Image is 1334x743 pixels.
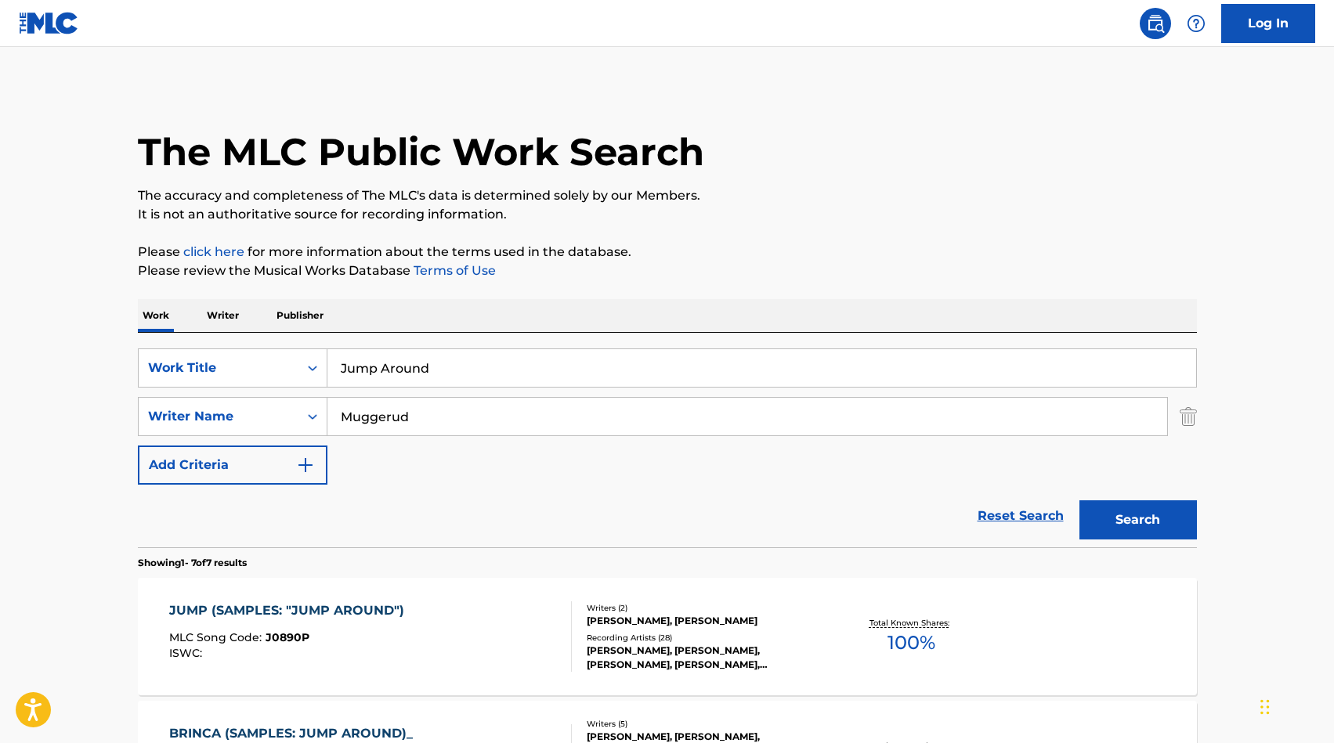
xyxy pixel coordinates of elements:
[138,261,1197,280] p: Please review the Musical Works Database
[202,299,244,332] p: Writer
[169,601,412,620] div: JUMP (SAMPLES: "JUMP AROUND")
[587,644,823,672] div: [PERSON_NAME], [PERSON_NAME], [PERSON_NAME], [PERSON_NAME], [PERSON_NAME]
[266,630,309,644] span: J0890P
[19,12,79,34] img: MLC Logo
[138,445,327,485] button: Add Criteria
[169,646,206,660] span: ISWC :
[587,614,823,628] div: [PERSON_NAME], [PERSON_NAME]
[272,299,328,332] p: Publisher
[169,724,421,743] div: BRINCA (SAMPLES: JUMP AROUND)_
[138,186,1197,205] p: The accuracy and completeness of The MLC's data is determined solely by our Members.
[138,299,174,332] p: Work
[296,456,315,474] img: 9d2ae6d4665cec9f34b9.svg
[587,632,823,644] div: Recording Artists ( 28 )
[1140,8,1171,39] a: Public Search
[888,629,935,657] span: 100 %
[869,617,953,629] p: Total Known Shares:
[169,630,266,644] span: MLC Song Code :
[1180,397,1197,436] img: Delete Criterion
[1260,683,1270,730] div: Drag
[410,263,496,278] a: Terms of Use
[138,128,704,175] h1: The MLC Public Work Search
[1256,668,1334,743] iframe: Chat Widget
[138,556,247,570] p: Showing 1 - 7 of 7 results
[138,578,1197,695] a: JUMP (SAMPLES: "JUMP AROUND")MLC Song Code:J0890PISWC:Writers (2)[PERSON_NAME], [PERSON_NAME]Reco...
[970,499,1072,533] a: Reset Search
[1221,4,1315,43] a: Log In
[587,718,823,730] div: Writers ( 5 )
[587,602,823,614] div: Writers ( 2 )
[138,348,1197,547] form: Search Form
[148,407,289,426] div: Writer Name
[1146,14,1165,33] img: search
[1187,14,1206,33] img: help
[183,244,244,259] a: click here
[138,243,1197,261] p: Please for more information about the terms used in the database.
[138,205,1197,224] p: It is not an authoritative source for recording information.
[148,359,289,377] div: Work Title
[1180,8,1212,39] div: Help
[1079,500,1197,539] button: Search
